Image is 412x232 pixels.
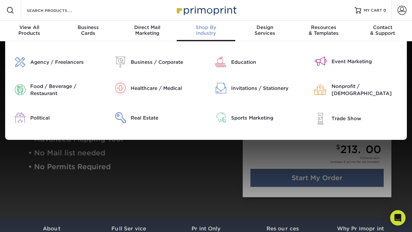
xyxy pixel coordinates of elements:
div: Real Estate [131,114,201,121]
a: Direct MailMarketing [118,21,177,41]
span: Design [235,24,294,30]
span: Resources [294,24,353,30]
span: Contact [353,24,412,30]
div: Invitations / Stationery [231,85,302,92]
div: & Support [353,24,412,36]
div: Political [30,114,101,121]
a: Education [211,57,302,67]
a: Trade Show [311,112,402,124]
a: Event Marketing [311,57,402,66]
div: Sports Marketing [231,114,302,121]
input: SEARCH PRODUCTS..... [26,6,89,14]
div: Marketing [118,24,177,36]
span: 0 [383,8,386,13]
div: Food / Beverage / Restaurant [30,83,101,97]
span: MY CART [364,8,382,13]
div: Agency / Freelancers [30,59,101,66]
span: Direct Mail [118,24,177,30]
a: Resources& Templates [294,21,353,41]
div: Industry [177,24,236,36]
a: Healthcare / Medical [110,83,201,93]
div: Business / Corporate [131,59,201,66]
span: Shop By [177,24,236,30]
a: DesignServices [235,21,294,41]
div: Open Intercom Messenger [390,210,406,226]
a: Sports Marketing [211,112,302,123]
a: Invitations / Stationery [211,83,302,93]
div: Cards [59,24,118,36]
a: Contact& Support [353,21,412,41]
a: Shop ByIndustry [177,21,236,41]
div: Nonprofit / [DEMOGRAPHIC_DATA] [332,83,402,97]
a: Real Estate [110,112,201,123]
div: Trade Show [332,115,402,122]
div: Services [235,24,294,36]
div: Healthcare / Medical [131,85,201,92]
div: & Templates [294,24,353,36]
div: Education [231,59,302,66]
div: Event Marketing [332,58,402,65]
a: BusinessCards [59,21,118,41]
a: Nonprofit / [DEMOGRAPHIC_DATA] [311,83,402,97]
img: Primoprint [174,3,238,17]
a: Business / Corporate [110,57,201,67]
a: Food / Beverage / Restaurant [10,83,101,97]
a: Agency / Freelancers [10,57,101,67]
span: Business [59,24,118,30]
a: Political [10,112,101,123]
